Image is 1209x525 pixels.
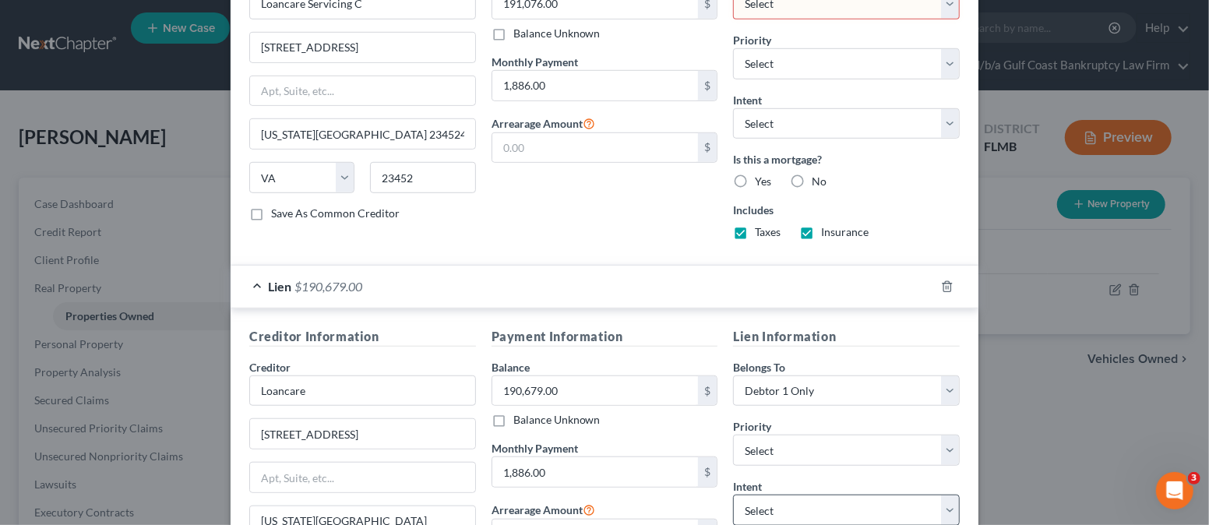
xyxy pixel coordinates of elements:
[492,359,530,375] label: Balance
[268,279,291,294] span: Lien
[513,26,601,41] label: Balance Unknown
[733,202,960,218] label: Includes
[250,76,475,106] input: Apt, Suite, etc...
[370,162,475,193] input: Enter zip...
[755,174,771,189] label: Yes
[698,133,717,163] div: $
[492,327,718,347] h5: Payment Information
[492,440,578,456] label: Monthly Payment
[812,174,827,189] label: No
[733,361,785,374] span: Belongs To
[755,224,781,240] label: Taxes
[698,376,717,406] div: $
[492,71,699,100] input: 0.00
[492,376,699,406] input: 0.00
[733,420,771,433] span: Priority
[1188,472,1200,484] span: 3
[733,327,960,347] h5: Lien Information
[294,279,362,294] span: $190,679.00
[698,457,717,487] div: $
[513,412,601,428] label: Balance Unknown
[271,206,400,221] label: Save As Common Creditor
[733,478,762,495] label: Intent
[492,457,699,487] input: 0.00
[492,114,595,132] label: Arrearage Amount
[250,33,475,62] input: Enter address...
[249,375,476,407] input: Search creditor by name...
[821,224,869,240] label: Insurance
[492,133,699,163] input: 0.00
[250,463,475,492] input: Apt, Suite, etc...
[492,54,578,70] label: Monthly Payment
[733,92,762,108] label: Intent
[250,419,475,449] input: Enter address...
[249,327,476,347] h5: Creditor Information
[492,500,595,519] label: Arrearage Amount
[250,119,475,149] input: Enter city...
[249,361,291,374] span: Creditor
[733,33,771,47] span: Priority
[1156,472,1193,509] iframe: Intercom live chat
[733,151,960,167] label: Is this a mortgage?
[698,71,717,100] div: $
